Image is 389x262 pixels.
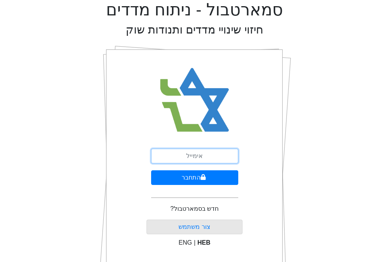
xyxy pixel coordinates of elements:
[151,149,238,163] input: אימייל
[197,239,210,246] span: HEB
[179,223,210,230] a: צור משתמש
[147,220,242,234] button: צור משתמש
[194,239,195,246] span: |
[151,170,238,185] button: התחבר
[126,23,263,37] h2: חיזוי שינויי מדדים ותנודות שוק
[170,204,219,213] p: חדש בסמארטבול?
[153,58,236,143] img: Smart Bull
[179,239,192,246] span: ENG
